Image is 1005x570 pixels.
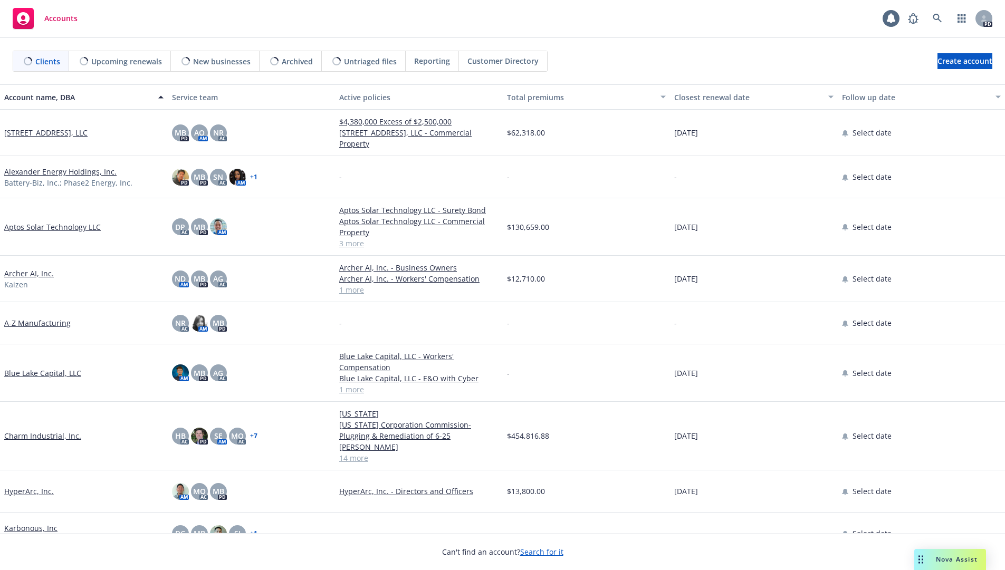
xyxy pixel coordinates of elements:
[213,368,223,379] span: AG
[339,127,499,149] a: [STREET_ADDRESS], LLC - Commercial Property
[4,268,54,279] a: Archer AI, Inc.
[344,56,397,67] span: Untriaged files
[339,205,499,216] a: Aptos Solar Technology LLC - Surety Bond
[194,127,205,138] span: AO
[339,419,499,452] a: [US_STATE] Corporation Commission-Plugging & Remediation of 6-25 [PERSON_NAME]
[4,127,88,138] a: [STREET_ADDRESS], LLC
[250,433,257,439] a: + 7
[168,84,336,110] button: Service team
[194,528,205,539] span: MB
[507,368,510,379] span: -
[507,221,549,233] span: $130,659.00
[339,273,499,284] a: Archer AI, Inc. - Workers' Compensation
[234,528,241,539] span: SJ
[4,221,101,233] a: Aptos Solar Technology LLC
[282,56,313,67] span: Archived
[191,315,208,332] img: photo
[193,486,206,497] span: MQ
[210,525,227,542] img: photo
[213,127,224,138] span: NR
[91,56,162,67] span: Upcoming renewals
[194,221,205,233] span: MB
[339,317,342,329] span: -
[674,92,822,103] div: Closest renewal date
[414,55,450,66] span: Reporting
[35,56,60,67] span: Clients
[674,368,698,379] span: [DATE]
[467,55,539,66] span: Customer Directory
[8,4,82,33] a: Accounts
[503,84,671,110] button: Total premiums
[674,317,677,329] span: -
[674,127,698,138] span: [DATE]
[194,273,205,284] span: MB
[937,51,992,71] span: Create account
[520,547,563,557] a: Search for it
[853,486,892,497] span: Select date
[507,273,545,284] span: $12,710.00
[853,317,892,329] span: Select date
[213,317,224,329] span: MB
[193,56,251,67] span: New businesses
[213,486,224,497] span: MB
[442,546,563,557] span: Can't find an account?
[937,53,992,69] a: Create account
[4,486,54,497] a: HyperArc, Inc.
[172,364,189,381] img: photo
[339,116,499,127] a: $4,380,000 Excess of $2,500,000
[903,8,924,29] a: Report a Bug
[674,430,698,441] span: [DATE]
[339,216,499,238] a: Aptos Solar Technology LLC - Commercial Property
[853,368,892,379] span: Select date
[4,92,152,103] div: Account name, DBA
[674,221,698,233] span: [DATE]
[339,262,499,273] a: Archer AI, Inc. - Business Owners
[507,486,545,497] span: $13,800.00
[175,273,186,284] span: ND
[4,177,132,188] span: Battery-Biz, Inc.; Phase2 Energy, Inc.
[339,452,499,463] a: 14 more
[175,528,186,539] span: DG
[507,92,655,103] div: Total premiums
[172,483,189,500] img: photo
[853,528,892,539] span: Select date
[44,14,78,23] span: Accounts
[335,84,503,110] button: Active policies
[339,351,499,373] a: Blue Lake Capital, LLC - Workers' Compensation
[507,171,510,182] span: -
[339,284,499,295] a: 1 more
[507,127,545,138] span: $62,318.00
[175,430,186,441] span: HB
[674,273,698,284] span: [DATE]
[339,171,342,182] span: -
[670,84,838,110] button: Closest renewal date
[4,523,58,534] a: Karbonous, Inc
[339,408,499,419] a: [US_STATE]
[674,171,677,182] span: -
[507,317,510,329] span: -
[191,428,208,445] img: photo
[339,384,499,395] a: 1 more
[674,486,698,497] span: [DATE]
[507,528,510,539] span: -
[927,8,948,29] a: Search
[936,555,978,564] span: Nova Assist
[842,92,990,103] div: Follow up date
[339,528,342,539] span: -
[194,368,205,379] span: MB
[250,530,257,537] a: + 1
[339,238,499,249] a: 3 more
[914,549,986,570] button: Nova Assist
[172,169,189,186] img: photo
[951,8,972,29] a: Switch app
[231,430,244,441] span: MQ
[339,92,499,103] div: Active policies
[4,368,81,379] a: Blue Lake Capital, LLC
[175,221,185,233] span: DP
[507,430,549,441] span: $454,816.88
[250,174,257,180] a: + 1
[214,430,223,441] span: SE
